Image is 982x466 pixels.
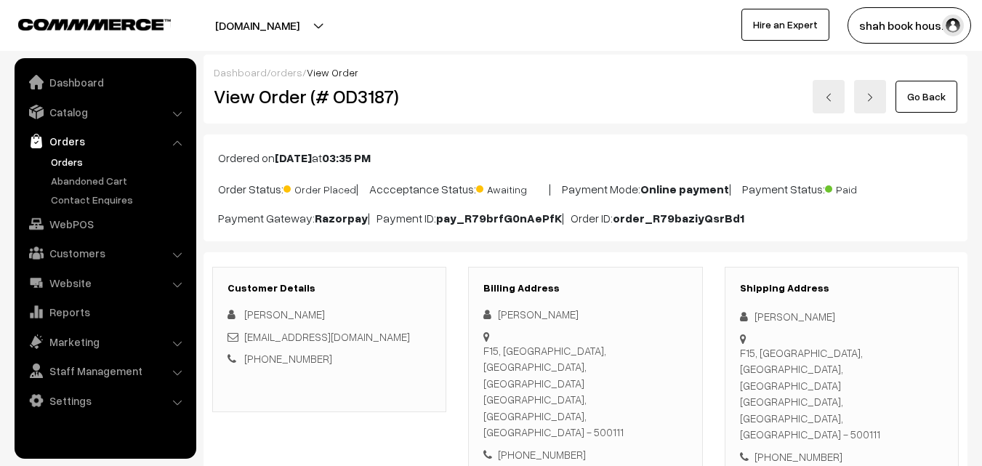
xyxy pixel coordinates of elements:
h3: Billing Address [483,282,687,294]
a: orders [270,66,302,79]
a: Staff Management [18,358,191,384]
a: Abandoned Cart [47,173,191,188]
b: order_R79baziyQsrBd1 [613,211,744,225]
a: Contact Enquires [47,192,191,207]
b: Razorpay [315,211,368,225]
b: [DATE] [275,150,312,165]
a: Marketing [18,329,191,355]
span: Paid [825,178,898,197]
button: [DOMAIN_NAME] [164,7,350,44]
img: left-arrow.png [824,93,833,102]
div: / / [214,65,957,80]
p: Order Status: | Accceptance Status: | Payment Mode: | Payment Status: [218,178,953,198]
div: [PERSON_NAME] [740,308,943,325]
a: Dashboard [18,69,191,95]
b: 03:35 PM [322,150,371,165]
a: [EMAIL_ADDRESS][DOMAIN_NAME] [244,330,410,343]
b: Online payment [640,182,729,196]
a: Hire an Expert [741,9,829,41]
a: COMMMERCE [18,15,145,32]
b: pay_R79brfG0nAePfK [436,211,562,225]
div: F15, [GEOGRAPHIC_DATA], [GEOGRAPHIC_DATA], [GEOGRAPHIC_DATA] [GEOGRAPHIC_DATA], [GEOGRAPHIC_DATA]... [483,342,687,441]
a: Catalog [18,99,191,125]
span: Awaiting [476,178,549,197]
div: [PHONE_NUMBER] [483,446,687,463]
a: Orders [18,128,191,154]
div: [PERSON_NAME] [483,306,687,323]
a: Settings [18,387,191,414]
a: Dashboard [214,66,267,79]
a: Website [18,270,191,296]
h2: View Order (# OD3187) [214,85,447,108]
a: Orders [47,154,191,169]
img: right-arrow.png [866,93,874,102]
img: user [942,15,964,36]
a: Customers [18,240,191,266]
div: [PHONE_NUMBER] [740,449,943,465]
a: WebPOS [18,211,191,237]
h3: Shipping Address [740,282,943,294]
h3: Customer Details [228,282,431,294]
a: Reports [18,299,191,325]
button: shah book hous… [848,7,971,44]
img: COMMMERCE [18,19,171,30]
a: Go Back [896,81,957,113]
span: View Order [307,66,358,79]
div: F15, [GEOGRAPHIC_DATA], [GEOGRAPHIC_DATA], [GEOGRAPHIC_DATA] [GEOGRAPHIC_DATA], [GEOGRAPHIC_DATA]... [740,345,943,443]
a: [PHONE_NUMBER] [244,352,332,365]
span: [PERSON_NAME] [244,308,325,321]
p: Payment Gateway: | Payment ID: | Order ID: [218,209,953,227]
p: Ordered on at [218,149,953,166]
span: Order Placed [283,178,356,197]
